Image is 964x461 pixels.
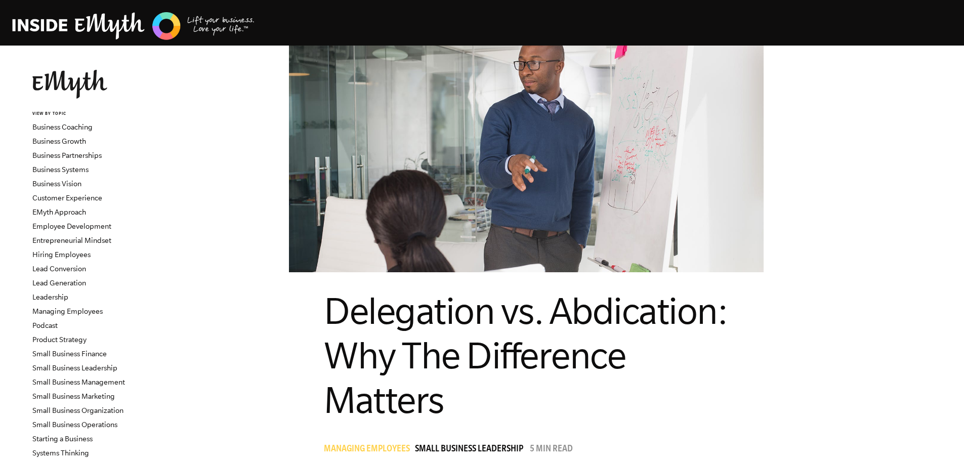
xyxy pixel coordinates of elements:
a: Leadership [32,293,68,301]
a: Business Systems [32,165,89,174]
a: Small Business Operations [32,421,117,429]
img: EMyth [32,70,107,99]
iframe: Chat Widget [913,412,964,461]
a: Business Partnerships [32,151,102,159]
a: Small Business Marketing [32,392,115,400]
a: EMyth Approach [32,208,86,216]
a: Hiring Employees [32,250,91,259]
a: Podcast [32,321,58,329]
a: Managing Employees [32,307,103,315]
img: EMyth Business Coaching [12,11,255,41]
h6: VIEW BY TOPIC [32,111,154,117]
a: Product Strategy [32,336,87,344]
a: Employee Development [32,222,111,230]
a: Business Coaching [32,123,93,131]
a: Small Business Leadership [415,445,528,455]
a: Starting a Business [32,435,93,443]
a: Small Business Leadership [32,364,117,372]
a: Business Vision [32,180,81,188]
a: Small Business Management [32,378,125,386]
span: Small Business Leadership [415,445,523,455]
a: Managing Employees [324,445,415,455]
p: 5 min read [530,445,573,455]
a: Customer Experience [32,194,102,202]
span: Delegation vs. Abdication: Why The Difference Matters [324,290,727,421]
a: Entrepreneurial Mindset [32,236,111,244]
a: Small Business Organization [32,406,123,414]
a: Lead Generation [32,279,86,287]
a: Lead Conversion [32,265,86,273]
a: Systems Thinking [32,449,89,457]
span: Managing Employees [324,445,410,455]
a: Business Growth [32,137,86,145]
a: Small Business Finance [32,350,107,358]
